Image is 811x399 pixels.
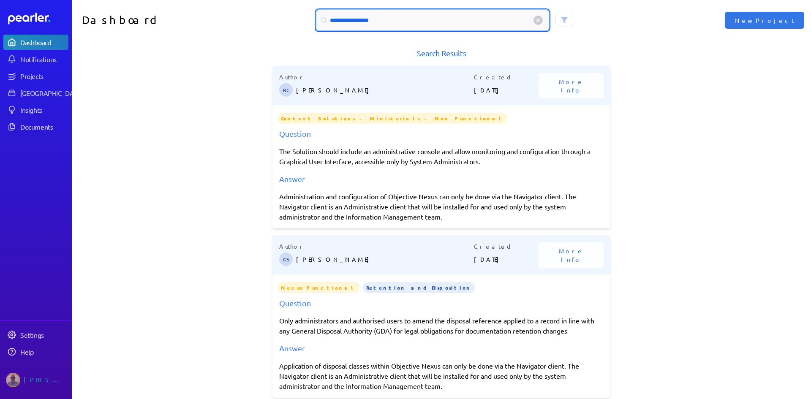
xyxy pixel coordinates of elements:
[278,282,359,293] span: Nexus Functional
[549,77,593,94] span: More Info
[8,13,68,24] a: Dashboard
[735,16,794,24] span: New Project
[279,252,293,266] span: Gary Somerville
[549,247,593,263] span: More Info
[474,251,539,268] p: [DATE]
[279,128,604,139] div: Question
[3,102,68,117] a: Insights
[296,81,474,98] p: [PERSON_NAME]
[3,327,68,342] a: Settings
[3,68,68,84] a: Projects
[296,251,474,268] p: [PERSON_NAME]
[20,106,68,114] div: Insights
[279,342,604,354] div: Answer
[20,89,83,97] div: [GEOGRAPHIC_DATA]
[279,73,474,81] p: Author
[20,55,68,63] div: Notifications
[272,47,610,59] h1: Search Results
[279,315,604,336] p: Only administrators and authorised users to amend the disposal reference applied to a record in l...
[279,191,604,222] div: Administration and configuration of Objective Nexus can only be done via the Navigator client. Th...
[278,113,507,124] span: Content Solutions - Ministerials - Non Functional
[20,122,68,131] div: Documents
[3,344,68,359] a: Help
[20,72,68,80] div: Projects
[20,331,68,339] div: Settings
[3,369,68,391] a: Jason Riches's photo[PERSON_NAME]
[24,373,66,387] div: [PERSON_NAME]
[474,242,539,251] p: Created
[279,297,604,309] div: Question
[6,373,20,387] img: Jason Riches
[725,12,804,29] button: New Project
[82,10,257,30] h1: Dashboard
[279,146,604,166] p: The Solution should include an administrative console and allow monitoring and configuration thro...
[3,119,68,134] a: Documents
[363,282,475,293] span: Retention and Disposition
[3,52,68,67] a: Notifications
[474,81,539,98] p: [DATE]
[279,83,293,97] span: Robert Craig
[279,242,474,251] p: Author
[474,73,539,81] p: Created
[3,35,68,50] a: Dashboard
[279,361,604,391] div: Application of disposal classes within Objective Nexus can only be done via the Navigator client....
[3,85,68,100] a: [GEOGRAPHIC_DATA]
[279,173,604,185] div: Answer
[539,73,604,98] button: More Info
[20,38,68,46] div: Dashboard
[539,242,604,268] button: More Info
[20,347,68,356] div: Help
